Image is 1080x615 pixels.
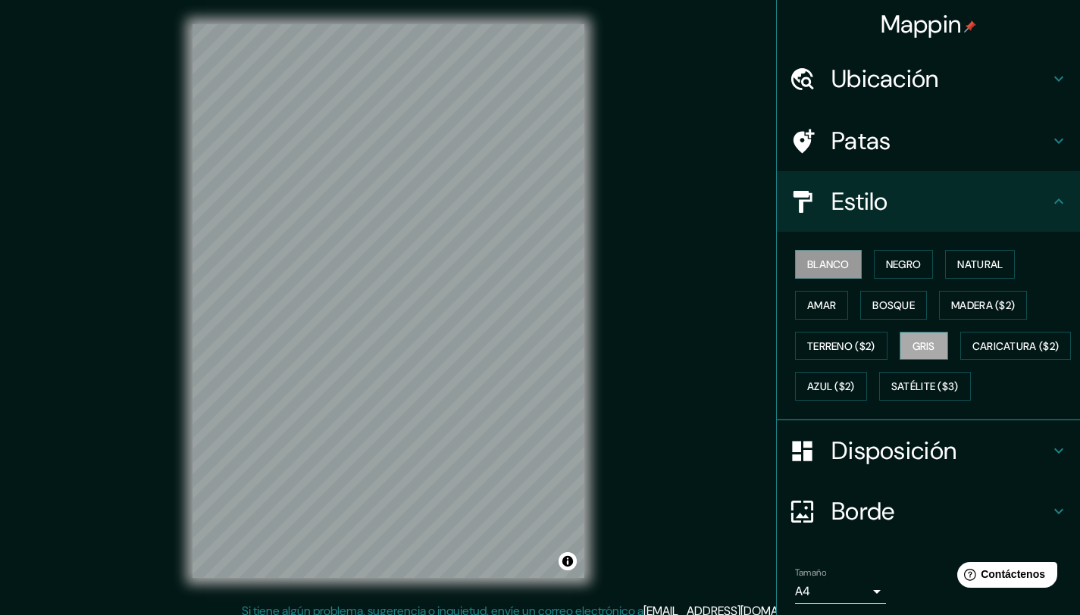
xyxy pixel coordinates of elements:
button: Amar [795,291,848,320]
font: Bosque [872,298,915,312]
font: Mappin [881,8,962,40]
button: Madera ($2) [939,291,1027,320]
font: Estilo [831,186,888,217]
button: Gris [900,332,948,361]
button: Activar o desactivar atribución [559,552,577,570]
button: Terreno ($2) [795,332,887,361]
div: Ubicación [777,48,1080,109]
font: Disposición [831,435,956,467]
font: Azul ($2) [807,380,855,394]
canvas: Mapa [193,24,584,578]
button: Caricatura ($2) [960,332,1072,361]
button: Negro [874,250,934,279]
button: Bosque [860,291,927,320]
font: Blanco [807,258,850,271]
font: Satélite ($3) [891,380,959,394]
div: Disposición [777,420,1080,481]
iframe: Lanzador de widgets de ayuda [945,556,1063,598]
div: Patas [777,111,1080,171]
button: Satélite ($3) [879,372,971,401]
font: Borde [831,495,895,527]
font: Natural [957,258,1003,271]
div: Borde [777,481,1080,542]
font: Negro [886,258,922,271]
font: Ubicación [831,63,939,95]
font: A4 [795,583,810,599]
font: Madera ($2) [951,298,1015,312]
font: Terreno ($2) [807,339,875,353]
font: Tamaño [795,567,826,579]
img: pin-icon.png [964,20,976,33]
div: Estilo [777,171,1080,232]
font: Caricatura ($2) [972,339,1060,353]
font: Gris [913,339,935,353]
div: A4 [795,579,886,604]
font: Amar [807,298,836,312]
button: Azul ($2) [795,372,867,401]
font: Patas [831,125,891,157]
button: Blanco [795,250,862,279]
button: Natural [945,250,1015,279]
